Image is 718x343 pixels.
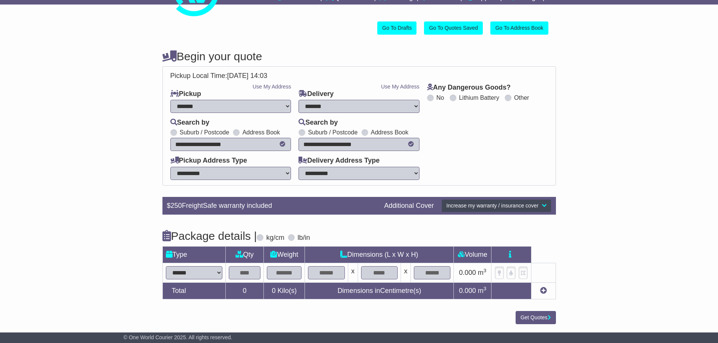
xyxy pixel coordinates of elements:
div: Additional Cover [380,202,438,210]
button: Increase my warranty / insurance cover [441,199,551,212]
td: Type [162,246,225,263]
span: 0 [272,287,276,294]
label: Other [514,94,529,101]
button: Get Quotes [516,311,556,324]
td: Dimensions (L x W x H) [305,246,454,263]
label: Suburb / Postcode [180,129,230,136]
label: kg/cm [266,234,284,242]
a: Use My Address [381,84,419,90]
label: lb/in [297,234,310,242]
div: Pickup Local Time: [167,72,552,80]
label: Pickup [170,90,201,98]
label: Address Book [371,129,409,136]
td: Weight [264,246,305,263]
td: x [401,263,411,282]
label: Search by [299,119,338,127]
a: Go To Address Book [490,21,548,35]
span: © One World Courier 2025. All rights reserved. [124,334,233,340]
span: Increase my warranty / insurance cover [446,203,538,209]
span: m [478,287,487,294]
label: Search by [170,119,210,127]
a: Go To Quotes Saved [424,21,483,35]
td: Qty [225,246,264,263]
span: m [478,269,487,276]
sup: 3 [484,268,487,273]
span: 250 [171,202,182,209]
label: No [436,94,444,101]
label: Suburb / Postcode [308,129,358,136]
span: 0.000 [459,269,476,276]
a: Use My Address [253,84,291,90]
sup: 3 [484,286,487,291]
td: Total [162,282,225,299]
span: 0.000 [459,287,476,294]
a: Go To Drafts [377,21,416,35]
label: Pickup Address Type [170,157,247,165]
span: [DATE] 14:03 [227,72,268,79]
td: Dimensions in Centimetre(s) [305,282,454,299]
div: $ FreightSafe warranty included [163,202,381,210]
h4: Package details | [162,230,257,242]
label: Delivery Address Type [299,157,380,165]
td: x [348,263,358,282]
label: Any Dangerous Goods? [427,84,511,92]
h4: Begin your quote [162,50,556,63]
td: Volume [454,246,491,263]
a: Add new item [540,287,547,294]
td: 0 [225,282,264,299]
td: Kilo(s) [264,282,305,299]
label: Address Book [242,129,280,136]
label: Lithium Battery [459,94,499,101]
label: Delivery [299,90,334,98]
